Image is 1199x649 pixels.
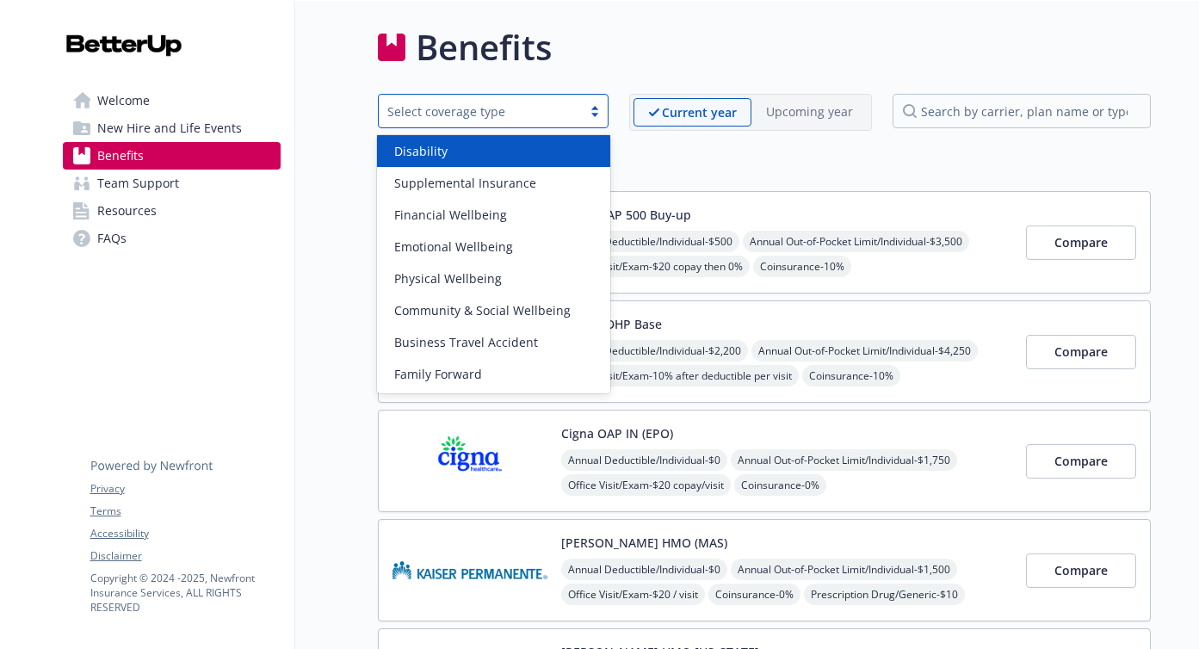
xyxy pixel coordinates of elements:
input: search by carrier, plan name or type [893,94,1151,128]
a: Benefits [63,142,281,170]
button: Cigna OAP IN (EPO) [561,424,673,442]
span: Coinsurance - 0% [708,584,800,605]
span: Office Visit/Exam - $20 / visit [561,584,705,605]
a: FAQs [63,225,281,252]
span: Annual Deductible/Individual - $500 [561,231,739,252]
a: Team Support [63,170,281,197]
span: Business Travel Accident [394,333,538,351]
a: Terms [90,504,280,519]
button: Cigna OAP 500 Buy-up [561,206,691,224]
span: Coinsurance - 10% [802,365,900,386]
p: Current year [662,103,737,121]
button: Cigna HDHP Base [561,315,662,333]
div: Select coverage type [387,102,573,121]
span: Supplemental Insurance [394,174,536,192]
a: Accessibility [90,526,280,541]
span: Annual Out-of-Pocket Limit/Individual - $1,500 [731,559,957,580]
a: Welcome [63,87,281,114]
span: Office Visit/Exam - $20 copay then 0% [561,256,750,277]
img: Kaiser Permanente Insurance Company carrier logo [392,534,547,607]
span: Prescription Drug/Generic - $10 [804,584,965,605]
span: Upcoming year [751,98,868,127]
span: Annual Out-of-Pocket Limit/Individual - $3,500 [743,231,969,252]
span: Office Visit/Exam - 10% after deductible per visit [561,365,799,386]
span: New Hire and Life Events [97,114,242,142]
a: Disclaimer [90,548,280,564]
span: Welcome [97,87,150,114]
span: Emotional Wellbeing [394,238,513,256]
button: [PERSON_NAME] HMO (MAS) [561,534,727,552]
button: Compare [1026,444,1136,479]
span: Financial Wellbeing [394,206,507,224]
p: Copyright © 2024 - 2025 , Newfront Insurance Services, ALL RIGHTS RESERVED [90,571,280,615]
span: Disability [394,142,448,160]
span: Benefits [97,142,144,170]
a: Privacy [90,481,280,497]
span: Compare [1054,562,1108,578]
span: Annual Deductible/Individual - $0 [561,449,727,471]
span: Annual Deductible/Individual - $2,200 [561,340,748,362]
span: FAQs [97,225,127,252]
span: Physical Wellbeing [394,269,502,287]
a: Resources [63,197,281,225]
span: Annual Deductible/Individual - $0 [561,559,727,580]
span: Compare [1054,343,1108,360]
span: Resources [97,197,157,225]
span: Family Forward [394,365,482,383]
span: Office Visit/Exam - $20 copay/visit [561,474,731,496]
span: Compare [1054,453,1108,469]
a: New Hire and Life Events [63,114,281,142]
span: Team Support [97,170,179,197]
span: Compare [1054,234,1108,250]
button: Compare [1026,553,1136,588]
button: Compare [1026,226,1136,260]
span: Community & Social Wellbeing [394,301,571,319]
span: Annual Out-of-Pocket Limit/Individual - $1,750 [731,449,957,471]
button: Compare [1026,335,1136,369]
span: Coinsurance - 0% [734,474,826,496]
img: CIGNA carrier logo [392,424,547,498]
h2: Medical [378,151,1151,177]
span: Annual Out-of-Pocket Limit/Individual - $4,250 [751,340,978,362]
h1: Benefits [416,22,552,73]
p: Upcoming year [766,102,853,121]
span: Coinsurance - 10% [753,256,851,277]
